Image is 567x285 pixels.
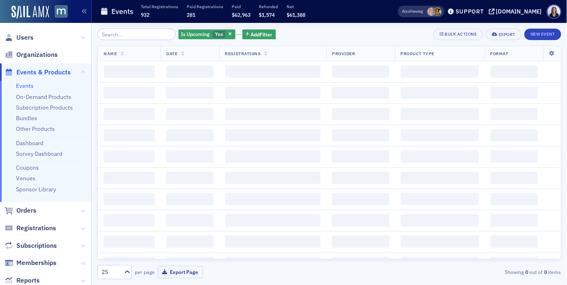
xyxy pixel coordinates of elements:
[490,214,538,227] span: ‌
[490,236,538,248] span: ‌
[16,206,36,215] span: Orders
[225,172,321,184] span: ‌
[16,125,55,132] a: Other Products
[16,276,40,285] span: Reports
[232,11,251,18] span: $62,963
[225,193,321,205] span: ‌
[181,31,210,37] span: Is Upcoming
[445,32,477,36] div: Bulk Actions
[166,236,213,248] span: ‌
[16,175,36,182] a: Venues
[97,29,176,40] input: Search…
[178,29,235,40] div: Yes
[5,50,58,59] a: Organizations
[166,65,213,78] span: ‌
[332,87,389,99] span: ‌
[332,108,389,120] span: ‌
[16,104,73,111] a: Subscription Products
[402,9,410,14] div: Also
[287,11,306,18] span: $61,388
[166,172,213,184] span: ‌
[16,164,39,171] a: Coupons
[135,268,155,276] label: per page
[16,68,71,77] span: Events & Products
[524,268,530,276] strong: 0
[287,4,306,9] p: Net
[499,32,515,37] div: Export
[332,150,389,163] span: ‌
[259,11,275,18] span: $1,574
[166,257,213,269] span: ‌
[16,33,34,42] span: Users
[5,276,40,285] a: Reports
[490,172,538,184] span: ‌
[16,50,58,59] span: Organizations
[486,29,522,40] button: Export
[490,257,538,269] span: ‌
[401,65,479,78] span: ‌
[242,29,276,40] button: AddFilter
[332,65,389,78] span: ‌
[332,172,389,184] span: ‌
[166,108,213,120] span: ‌
[187,11,195,18] span: 281
[16,93,71,101] a: On-Demand Products
[16,114,37,122] a: Bundles
[401,108,479,120] span: ‌
[166,87,213,99] span: ‌
[16,82,34,90] a: Events
[401,172,479,184] span: ‌
[401,236,479,248] span: ‌
[496,8,542,15] div: [DOMAIN_NAME]
[225,129,321,141] span: ‌
[102,268,120,276] div: 25
[489,9,545,14] button: [DOMAIN_NAME]
[225,214,321,227] span: ‌
[490,87,538,99] span: ‌
[490,108,538,120] span: ‌
[225,51,261,56] span: Registrations
[547,4,561,19] span: Profile
[55,5,68,18] img: SailAMX
[158,266,203,278] button: Export Page
[104,108,155,120] span: ‌
[225,150,321,163] span: ‌
[141,11,149,18] span: 932
[401,193,479,205] span: ‌
[104,65,155,78] span: ‌
[104,51,117,56] span: Name
[251,31,273,38] span: Add Filter
[166,51,177,56] span: Date
[524,29,561,40] button: New Event
[104,193,155,205] span: ‌
[16,258,56,267] span: Memberships
[401,257,479,269] span: ‌
[141,4,178,9] p: Total Registrations
[490,65,538,78] span: ‌
[490,129,538,141] span: ‌
[332,129,389,141] span: ‌
[5,258,56,267] a: Memberships
[49,5,68,19] a: View Homepage
[401,51,434,56] span: Product Type
[456,8,484,15] div: Support
[225,236,321,248] span: ‌
[5,241,57,250] a: Subscriptions
[401,150,479,163] span: ‌
[104,257,155,269] span: ‌
[11,6,49,19] img: SailAMX
[433,7,442,16] span: Laura Swann
[401,129,479,141] span: ‌
[104,87,155,99] span: ‌
[332,257,389,269] span: ‌
[16,241,57,250] span: Subscriptions
[166,129,213,141] span: ‌
[401,87,479,99] span: ‌
[434,29,483,40] button: Bulk Actions
[16,186,56,193] a: Sponsor Library
[16,150,62,157] a: Survey Dashboard
[5,68,71,77] a: Events & Products
[259,4,278,9] p: Refunded
[225,87,321,99] span: ‌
